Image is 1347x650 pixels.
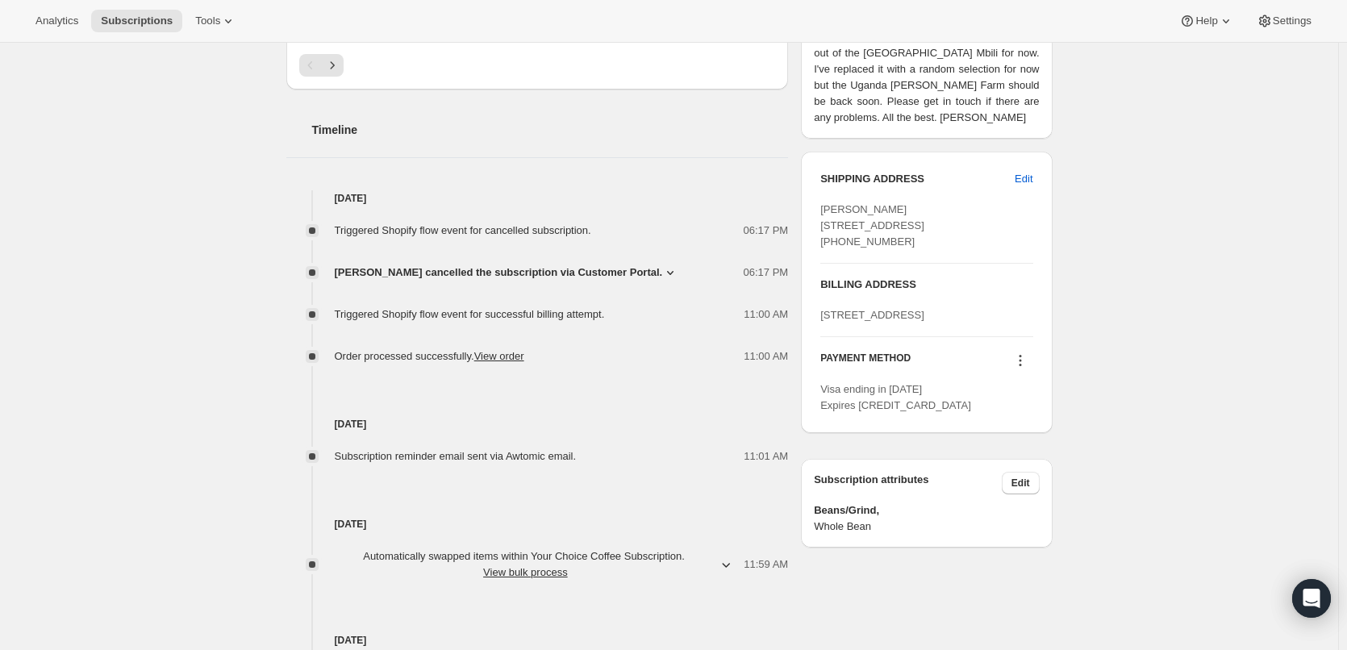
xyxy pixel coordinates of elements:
[1195,15,1217,27] span: Help
[286,516,789,532] h4: [DATE]
[195,15,220,27] span: Tools
[286,632,789,648] h4: [DATE]
[286,416,789,432] h4: [DATE]
[312,122,789,138] h2: Timeline
[474,350,524,362] a: View order
[335,350,524,362] span: Order processed successfully.
[820,171,1015,187] h3: SHIPPING ADDRESS
[325,544,744,585] button: Automatically swapped items within Your Choice Coffee Subscription. View bulk process
[1292,579,1331,618] div: Open Intercom Messenger
[335,450,577,462] span: Subscription reminder email sent via Awtomic email.
[744,556,788,573] span: 11:59 AM
[186,10,246,32] button: Tools
[299,54,776,77] nav: Pagination
[744,223,789,239] span: 06:17 PM
[820,277,1032,293] h3: BILLING ADDRESS
[91,10,182,32] button: Subscriptions
[744,348,788,365] span: 11:00 AM
[321,54,344,77] button: Next
[1273,15,1312,27] span: Settings
[335,265,679,281] button: [PERSON_NAME] cancelled the subscription via Customer Portal.
[1015,171,1032,187] span: Edit
[35,15,78,27] span: Analytics
[744,448,788,465] span: 11:01 AM
[1247,10,1321,32] button: Settings
[814,29,1039,126] span: Hi [PERSON_NAME]. I'm very sorry we're now out of the [GEOGRAPHIC_DATA] Mbili for now. I've repla...
[820,203,924,248] span: [PERSON_NAME] [STREET_ADDRESS] [PHONE_NUMBER]
[26,10,88,32] button: Analytics
[814,519,1039,535] span: Whole Bean
[335,308,605,320] span: Triggered Shopify flow event for successful billing attempt.
[1170,10,1243,32] button: Help
[820,309,924,321] span: [STREET_ADDRESS]
[335,224,591,236] span: Triggered Shopify flow event for cancelled subscription.
[1002,472,1040,494] button: Edit
[820,352,911,373] h3: PAYMENT METHOD
[1011,477,1030,490] span: Edit
[335,548,717,581] span: Automatically swapped items within Your Choice Coffee Subscription .
[483,566,568,578] button: View bulk process
[814,472,1002,494] h3: Subscription attributes
[744,265,789,281] span: 06:17 PM
[814,502,1039,519] span: Beans/Grind,
[286,190,789,206] h4: [DATE]
[1005,166,1042,192] button: Edit
[744,306,788,323] span: 11:00 AM
[820,383,971,411] span: Visa ending in [DATE] Expires [CREDIT_CARD_DATA]
[101,15,173,27] span: Subscriptions
[335,265,663,281] span: [PERSON_NAME] cancelled the subscription via Customer Portal.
